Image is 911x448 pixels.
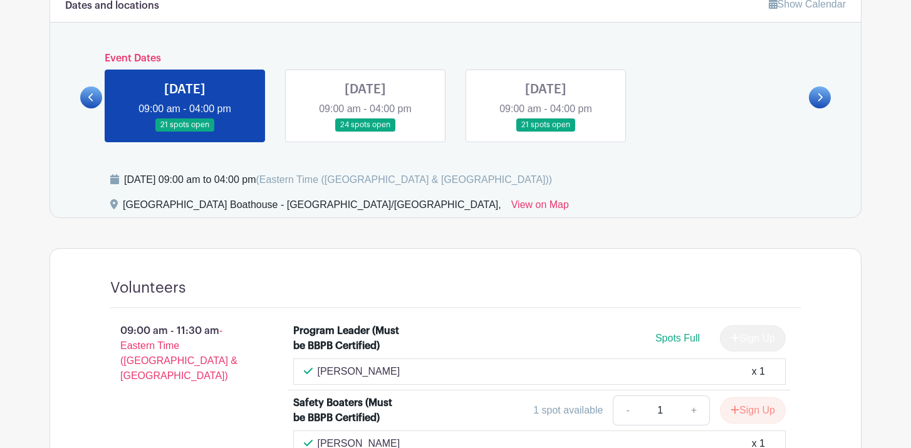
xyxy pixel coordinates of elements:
[123,197,501,217] div: [GEOGRAPHIC_DATA] Boathouse - [GEOGRAPHIC_DATA]/[GEOGRAPHIC_DATA],
[90,318,273,388] p: 09:00 am - 11:30 am
[256,174,552,185] span: (Eastern Time ([GEOGRAPHIC_DATA] & [GEOGRAPHIC_DATA]))
[124,172,552,187] div: [DATE] 09:00 am to 04:00 pm
[533,403,603,418] div: 1 spot available
[679,395,710,425] a: +
[318,364,400,379] p: [PERSON_NAME]
[293,323,402,353] div: Program Leader (Must be BBPB Certified)
[293,395,402,425] div: Safety Boaters (Must be BBPB Certified)
[720,397,786,424] button: Sign Up
[511,197,569,217] a: View on Map
[655,333,700,343] span: Spots Full
[613,395,642,425] a: -
[110,279,186,297] h4: Volunteers
[102,53,809,65] h6: Event Dates
[752,364,765,379] div: x 1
